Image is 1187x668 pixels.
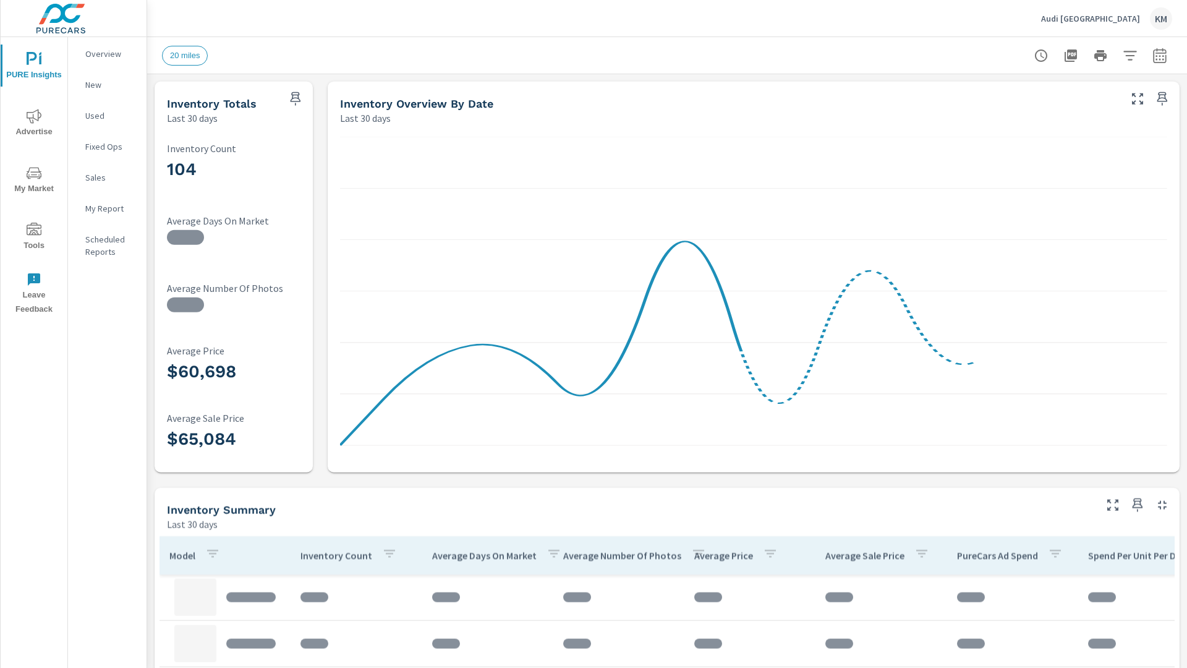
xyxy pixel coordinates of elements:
button: "Export Report to PDF" [1058,43,1083,68]
button: Make Fullscreen [1103,495,1123,515]
p: Average Price [167,345,330,356]
span: 20 miles [163,51,207,60]
span: Save this to your personalized report [286,89,305,109]
p: Average Days On Market [432,549,537,562]
p: Inventory Count [300,549,372,562]
button: Print Report [1088,43,1113,68]
p: Average Number Of Photos [563,549,681,562]
p: Overview [85,48,137,60]
span: Tools [4,223,64,253]
div: Used [68,106,147,125]
p: Average Sale Price [167,413,330,424]
div: Overview [68,45,147,63]
span: Advertise [4,109,64,139]
h3: $65,084 [167,429,330,450]
p: Scheduled Reports [85,233,137,258]
button: Make Fullscreen [1128,89,1147,109]
p: Inventory Count [167,142,330,153]
p: Last 30 days [167,111,218,126]
h5: Inventory Summary [167,503,276,516]
span: PURE Insights [4,52,64,82]
p: New [85,79,137,91]
p: Average Price [694,549,753,562]
p: Average Number Of Photos [167,282,330,294]
p: Model [169,549,195,562]
h3: 104 [167,158,330,179]
div: Scheduled Reports [68,230,147,261]
p: Last 30 days [167,517,218,532]
h5: Inventory Overview By Date [340,97,493,110]
p: Last 30 days [340,111,391,126]
h3: $60,698 [167,361,330,382]
p: Spend Per Unit Per Day [1088,549,1186,562]
div: Fixed Ops [68,137,147,156]
span: Leave Feedback [4,272,64,317]
div: Sales [68,168,147,187]
p: Fixed Ops [85,140,137,153]
span: Save this to your personalized report [1128,495,1147,515]
span: Save this to your personalized report [1152,89,1172,109]
p: Used [85,109,137,122]
button: Select Date Range [1147,43,1172,68]
div: KM [1150,7,1172,30]
span: My Market [4,166,64,196]
p: Audi [GEOGRAPHIC_DATA] [1041,13,1140,24]
p: My Report [85,202,137,215]
h5: Inventory Totals [167,97,257,110]
button: Minimize Widget [1152,495,1172,515]
p: Average Sale Price [825,549,904,562]
div: New [68,75,147,94]
div: nav menu [1,37,67,322]
p: Sales [85,171,137,184]
div: My Report [68,199,147,218]
button: Apply Filters [1118,43,1142,68]
p: Average Days On Market [167,215,330,227]
p: PureCars Ad Spend [957,549,1038,562]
